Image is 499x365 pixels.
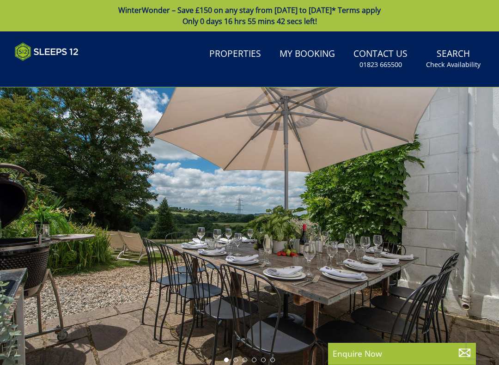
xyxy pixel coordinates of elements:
[333,347,471,359] p: Enquire Now
[10,67,107,74] iframe: Customer reviews powered by Trustpilot
[183,16,317,26] span: Only 0 days 16 hrs 55 mins 42 secs left!
[426,60,481,69] small: Check Availability
[206,44,265,65] a: Properties
[422,44,484,74] a: SearchCheck Availability
[359,60,402,69] small: 01823 665500
[350,44,411,74] a: Contact Us01823 665500
[276,44,339,65] a: My Booking
[15,43,79,61] img: Sleeps 12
